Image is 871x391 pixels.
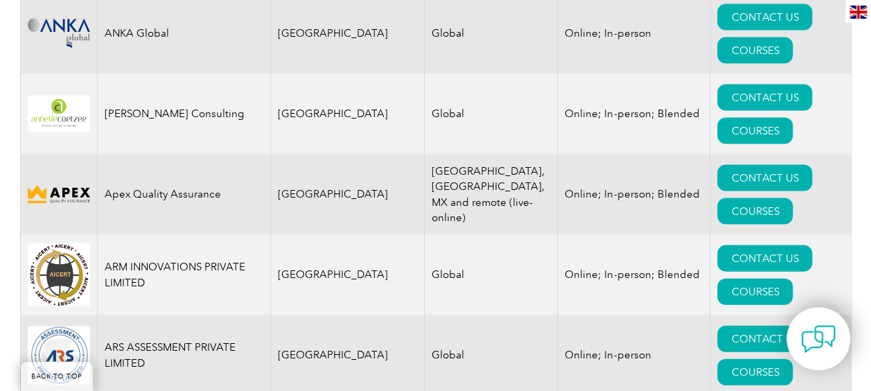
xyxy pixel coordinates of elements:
[425,235,558,315] td: Global
[21,362,93,391] a: BACK TO TOP
[97,155,270,235] td: Apex Quality Assurance
[717,4,812,31] a: CONTACT US
[558,155,710,235] td: Online; In-person; Blended
[717,245,812,272] a: CONTACT US
[558,235,710,315] td: Online; In-person; Blended
[558,74,710,155] td: Online; In-person; Blended
[425,74,558,155] td: Global
[717,85,812,111] a: CONTACT US
[717,37,793,64] a: COURSES
[97,235,270,315] td: ARM INNOVATIONS PRIVATE LIMITED
[28,327,90,385] img: 509b7a2e-6565-ed11-9560-0022481565fd-logo.png
[28,183,90,206] img: cdfe6d45-392f-f011-8c4d-000d3ad1ee32-logo.png
[28,96,90,132] img: 4c453107-f848-ef11-a316-002248944286-logo.png
[717,165,812,191] a: CONTACT US
[28,19,90,48] img: c09c33f4-f3a0-ea11-a812-000d3ae11abd-logo.png
[270,155,425,235] td: [GEOGRAPHIC_DATA]
[28,243,90,306] img: d4f7149c-8dc9-ef11-a72f-002248108aed-logo.jpg
[270,74,425,155] td: [GEOGRAPHIC_DATA]
[270,235,425,315] td: [GEOGRAPHIC_DATA]
[717,326,812,352] a: CONTACT US
[97,74,270,155] td: [PERSON_NAME] Consulting
[717,279,793,305] a: COURSES
[801,322,836,356] img: contact-chat.png
[717,198,793,225] a: COURSES
[425,155,558,235] td: [GEOGRAPHIC_DATA], [GEOGRAPHIC_DATA], MX and remote (live-online)
[850,6,867,19] img: en
[717,118,793,144] a: COURSES
[717,359,793,385] a: COURSES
